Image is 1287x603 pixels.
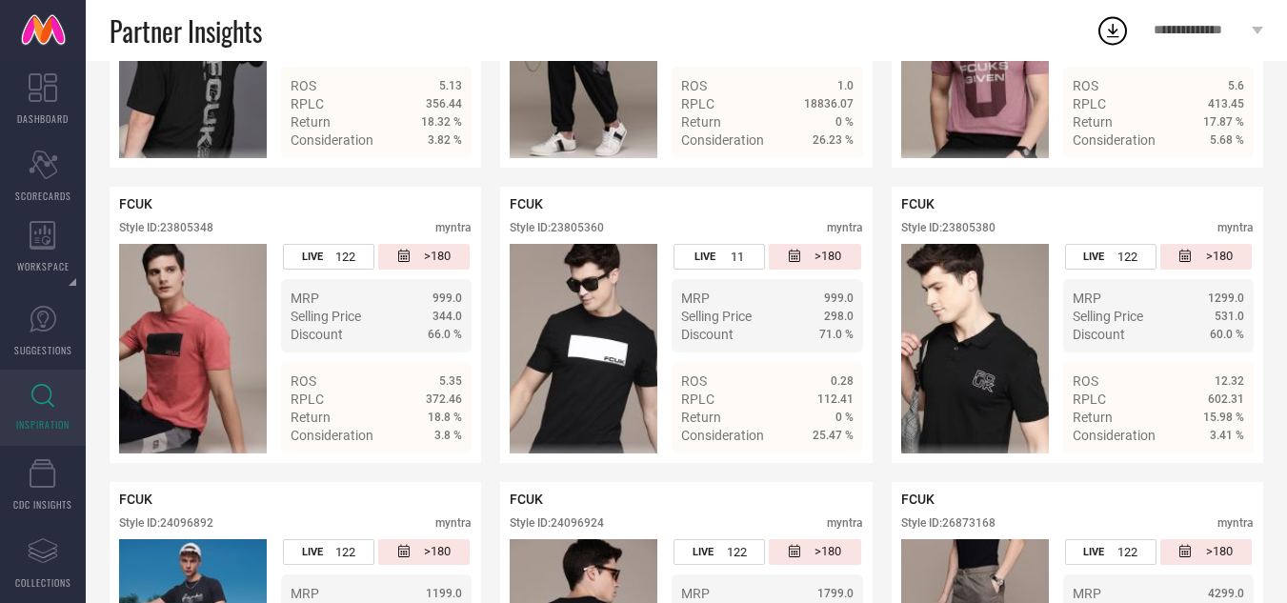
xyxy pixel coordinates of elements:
[901,244,1049,453] div: Click to view image
[13,497,72,512] span: CDC INSIGHTS
[681,309,752,324] span: Selling Price
[681,114,721,130] span: Return
[291,132,373,148] span: Consideration
[1208,97,1244,111] span: 413.45
[335,250,355,264] span: 122
[510,244,657,453] img: Style preview image
[426,97,462,111] span: 356.44
[1208,587,1244,600] span: 4299.0
[15,189,71,203] span: SCORECARDS
[681,392,714,407] span: RPLC
[14,343,72,357] span: SUGGESTIONS
[681,132,764,148] span: Consideration
[1203,115,1244,129] span: 17.87 %
[827,516,863,530] div: myntra
[1208,291,1244,305] span: 1299.0
[291,586,319,601] span: MRP
[1228,79,1244,92] span: 5.6
[291,410,331,425] span: Return
[814,249,841,265] span: >180
[510,196,543,211] span: FCUK
[1073,327,1125,342] span: Discount
[901,492,935,507] span: FCUK
[335,545,355,559] span: 122
[426,587,462,600] span: 1199.0
[283,244,374,270] div: Number of days the style has been live on the platform
[1217,221,1254,234] div: myntra
[1073,373,1098,389] span: ROS
[434,429,462,442] span: 3.8 %
[901,221,995,234] div: Style ID: 23805380
[731,250,744,264] span: 11
[817,392,854,406] span: 112.41
[419,462,462,477] span: Details
[421,115,462,129] span: 18.32 %
[291,392,324,407] span: RPLC
[291,114,331,130] span: Return
[1117,250,1137,264] span: 122
[291,373,316,389] span: ROS
[681,410,721,425] span: Return
[727,545,747,559] span: 122
[302,546,323,558] span: LIVE
[1117,545,1137,559] span: 122
[674,539,765,565] div: Number of days the style has been live on the platform
[119,196,152,211] span: FCUK
[811,462,854,477] span: Details
[769,244,860,270] div: Number of days since the style was first listed on the platform
[17,111,69,126] span: DASHBOARD
[510,492,543,507] span: FCUK
[792,167,854,182] a: Details
[681,96,714,111] span: RPLC
[837,79,854,92] span: 1.0
[817,587,854,600] span: 1799.0
[439,374,462,388] span: 5.35
[1160,539,1252,565] div: Number of days since the style was first listed on the platform
[291,309,361,324] span: Selling Price
[1073,114,1113,130] span: Return
[419,167,462,182] span: Details
[1073,410,1113,425] span: Return
[119,516,213,530] div: Style ID: 24096892
[291,291,319,306] span: MRP
[428,133,462,147] span: 3.82 %
[110,11,262,50] span: Partner Insights
[813,133,854,147] span: 26.23 %
[435,516,472,530] div: myntra
[681,78,707,93] span: ROS
[681,428,764,443] span: Consideration
[1073,309,1143,324] span: Selling Price
[510,221,604,234] div: Style ID: 23805360
[1210,429,1244,442] span: 3.41 %
[1096,13,1130,48] div: Open download list
[813,429,854,442] span: 25.47 %
[119,492,152,507] span: FCUK
[283,539,374,565] div: Number of days the style has been live on the platform
[1215,374,1244,388] span: 12.32
[378,539,470,565] div: Number of days since the style was first listed on the platform
[1208,392,1244,406] span: 602.31
[432,310,462,323] span: 344.0
[510,516,604,530] div: Style ID: 24096924
[1073,586,1101,601] span: MRP
[674,244,765,270] div: Number of days the style has been live on the platform
[424,249,451,265] span: >180
[1210,328,1244,341] span: 60.0 %
[439,79,462,92] span: 5.13
[291,78,316,93] span: ROS
[1206,249,1233,265] span: >180
[814,544,841,560] span: >180
[291,327,343,342] span: Discount
[16,417,70,432] span: INSPIRATION
[119,221,213,234] div: Style ID: 23805348
[1201,462,1244,477] span: Details
[1083,251,1104,263] span: LIVE
[291,96,324,111] span: RPLC
[1182,167,1244,182] a: Details
[1083,546,1104,558] span: LIVE
[1073,291,1101,306] span: MRP
[428,328,462,341] span: 66.0 %
[424,544,451,560] span: >180
[831,374,854,388] span: 0.28
[119,244,267,453] img: Style preview image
